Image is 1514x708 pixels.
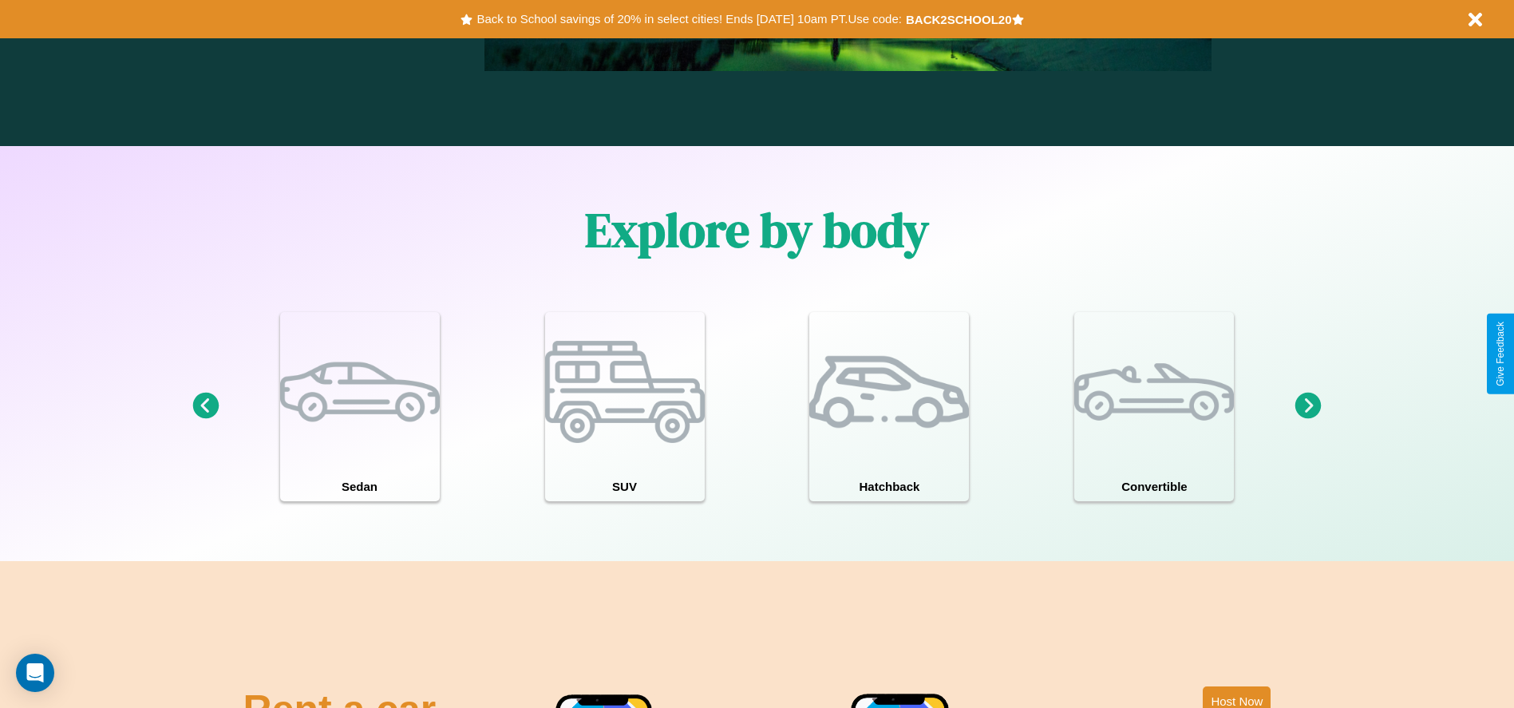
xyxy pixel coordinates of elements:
[280,472,440,501] h4: Sedan
[1495,322,1506,386] div: Give Feedback
[809,472,969,501] h4: Hatchback
[585,197,929,263] h1: Explore by body
[472,8,905,30] button: Back to School savings of 20% in select cities! Ends [DATE] 10am PT.Use code:
[906,13,1012,26] b: BACK2SCHOOL20
[1074,472,1234,501] h4: Convertible
[16,654,54,692] div: Open Intercom Messenger
[545,472,705,501] h4: SUV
